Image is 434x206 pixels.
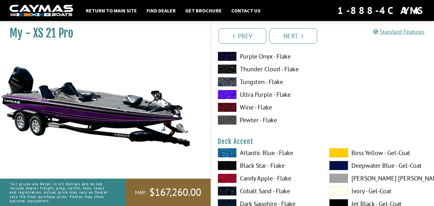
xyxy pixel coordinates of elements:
[10,26,195,40] h1: My - XS 21 Pro
[217,27,434,44] ul: Pagination
[10,179,111,206] p: *All prices are Retail in US Dollars and do not include dealer freight, prep, tariffs, fees, taxe...
[218,52,316,61] label: Purple Onyx - Flake
[83,6,140,15] a: Return to main site
[218,115,316,125] label: Pewter - Flake
[337,4,424,18] div: 1-888-4CAYMAS
[329,148,428,158] label: Boss Yellow - Gel-Coat
[219,28,266,44] a: Prev
[10,5,73,17] img: white-logo-c9c8dbefe5ff5ceceb0f0178aa75bf4bb51f6bca0971e226c86eb53dfe498488.png
[218,138,428,146] h4: Deck Accent
[218,103,316,112] label: Wine - Flake
[329,174,428,183] label: [PERSON_NAME] [PERSON_NAME] - Gel-Coat
[269,28,317,44] a: Next
[218,90,316,99] label: Ultra Purple - Flake
[373,28,424,35] a: Standard Features
[329,161,428,170] label: Deepwater Blue - Gel-Coat
[182,6,225,15] a: Get Brochure
[228,6,264,15] a: Contact Us
[125,179,211,206] a: MAP:$167,260.00
[143,6,179,15] a: Find Dealer
[218,186,316,196] label: Cobalt Sand - Flake
[329,186,428,196] label: Ivory - Gel-Coat
[218,148,316,158] label: Atlantic Blue - Flake
[218,174,316,183] label: Candy Apple - Flake
[149,186,201,199] span: $167,260.00
[218,77,316,87] label: Tungsten - Flake
[135,189,146,196] span: MAP:
[218,64,316,74] label: Thunder Cloud - Flake
[218,161,316,170] label: Black Star - Flake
